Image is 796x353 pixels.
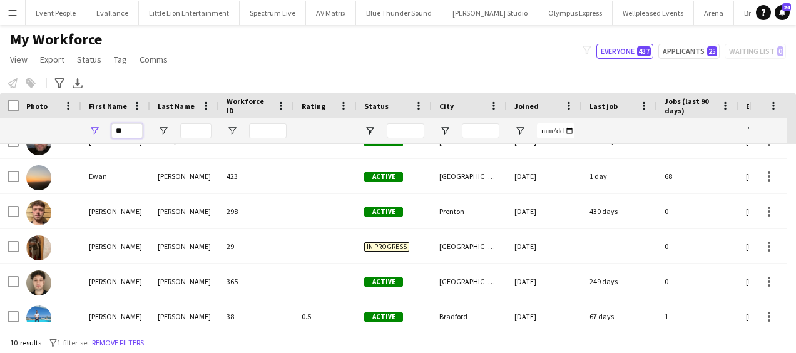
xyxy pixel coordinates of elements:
[180,123,212,138] input: Last Name Filter Input
[26,270,51,295] img: Lewis Robinson
[439,101,454,111] span: City
[432,194,507,228] div: Prenton
[227,125,238,136] button: Open Filter Menu
[150,299,219,334] div: [PERSON_NAME]
[26,1,86,25] button: Event People
[219,229,294,263] div: 29
[582,159,657,193] div: 1 day
[89,101,127,111] span: First Name
[57,338,89,347] span: 1 filter set
[657,194,738,228] div: 0
[746,125,757,136] button: Open Filter Menu
[746,101,766,111] span: Email
[582,299,657,334] div: 67 days
[507,299,582,334] div: [DATE]
[364,312,403,322] span: Active
[665,96,716,115] span: Jobs (last 90 days)
[356,1,442,25] button: Blue Thunder Sound
[538,1,613,25] button: Olympus Express
[507,194,582,228] div: [DATE]
[582,264,657,299] div: 249 days
[111,123,143,138] input: First Name Filter Input
[432,299,507,334] div: Bradford
[86,1,139,25] button: Evallance
[10,54,28,65] span: View
[442,1,538,25] button: [PERSON_NAME] Studio
[240,1,306,25] button: Spectrum Live
[657,299,738,334] div: 1
[432,264,507,299] div: [GEOGRAPHIC_DATA]
[694,1,734,25] button: Arena
[782,3,791,11] span: 24
[139,1,240,25] button: Little Lion Entertainment
[81,194,150,228] div: [PERSON_NAME]
[775,5,790,20] a: 24
[387,123,424,138] input: Status Filter Input
[89,125,100,136] button: Open Filter Menu
[227,96,272,115] span: Workforce ID
[158,101,195,111] span: Last Name
[439,125,451,136] button: Open Filter Menu
[109,51,132,68] a: Tag
[249,123,287,138] input: Workforce ID Filter Input
[81,299,150,334] div: [PERSON_NAME]
[150,264,219,299] div: [PERSON_NAME]
[707,46,717,56] span: 25
[364,242,409,252] span: In progress
[364,125,375,136] button: Open Filter Menu
[150,159,219,193] div: [PERSON_NAME]
[81,264,150,299] div: [PERSON_NAME]
[52,76,67,91] app-action-btn: Advanced filters
[26,101,48,111] span: Photo
[140,54,168,65] span: Comms
[364,101,389,111] span: Status
[657,229,738,263] div: 0
[537,123,574,138] input: Joined Filter Input
[40,54,64,65] span: Export
[72,51,106,68] a: Status
[219,264,294,299] div: 365
[219,299,294,334] div: 38
[81,159,150,193] div: Ewan
[219,159,294,193] div: 423
[432,229,507,263] div: [GEOGRAPHIC_DATA]
[10,30,102,49] span: My Workforce
[637,46,651,56] span: 437
[26,305,51,330] img: Lewis Todd
[364,172,403,182] span: Active
[294,299,357,334] div: 0.5
[158,125,169,136] button: Open Filter Menu
[514,125,526,136] button: Open Filter Menu
[114,54,127,65] span: Tag
[150,194,219,228] div: [PERSON_NAME]
[81,229,150,263] div: [PERSON_NAME]
[364,207,403,217] span: Active
[658,44,720,59] button: Applicants25
[306,1,356,25] button: AV Matrix
[26,200,51,225] img: Lewis Dixon
[507,264,582,299] div: [DATE]
[432,159,507,193] div: [GEOGRAPHIC_DATA]
[613,1,694,25] button: Wellpleased Events
[77,54,101,65] span: Status
[596,44,653,59] button: Everyone437
[219,194,294,228] div: 298
[135,51,173,68] a: Comms
[507,159,582,193] div: [DATE]
[302,101,325,111] span: Rating
[364,277,403,287] span: Active
[35,51,69,68] a: Export
[26,165,51,190] img: Ewan Miller
[150,229,219,263] div: [PERSON_NAME]
[462,123,499,138] input: City Filter Input
[657,159,738,193] div: 68
[5,51,33,68] a: View
[507,229,582,263] div: [DATE]
[26,235,51,260] img: Lewis Phillips
[514,101,539,111] span: Joined
[589,101,618,111] span: Last job
[70,76,85,91] app-action-btn: Export XLSX
[582,194,657,228] div: 430 days
[657,264,738,299] div: 0
[89,336,146,350] button: Remove filters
